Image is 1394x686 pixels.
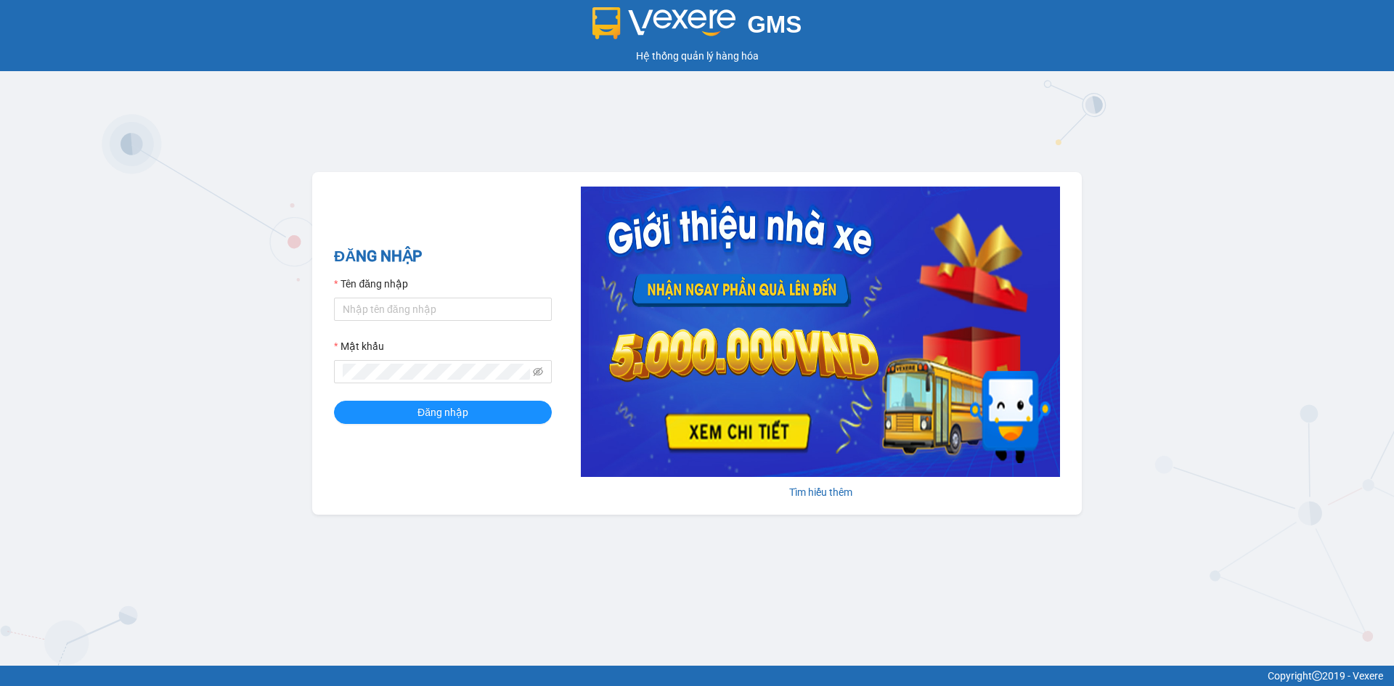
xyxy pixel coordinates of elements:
button: Đăng nhập [334,401,552,424]
span: Đăng nhập [417,404,468,420]
label: Mật khẩu [334,338,384,354]
span: GMS [747,11,802,38]
h2: ĐĂNG NHẬP [334,245,552,269]
input: Tên đăng nhập [334,298,552,321]
span: eye-invisible [533,367,543,377]
input: Mật khẩu [343,364,530,380]
div: Copyright 2019 - Vexere [11,668,1383,684]
div: Tìm hiểu thêm [581,484,1060,500]
div: Hệ thống quản lý hàng hóa [4,48,1390,64]
a: GMS [592,22,802,33]
span: copyright [1312,671,1322,681]
img: banner-0 [581,187,1060,477]
label: Tên đăng nhập [334,276,408,292]
img: logo 2 [592,7,736,39]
